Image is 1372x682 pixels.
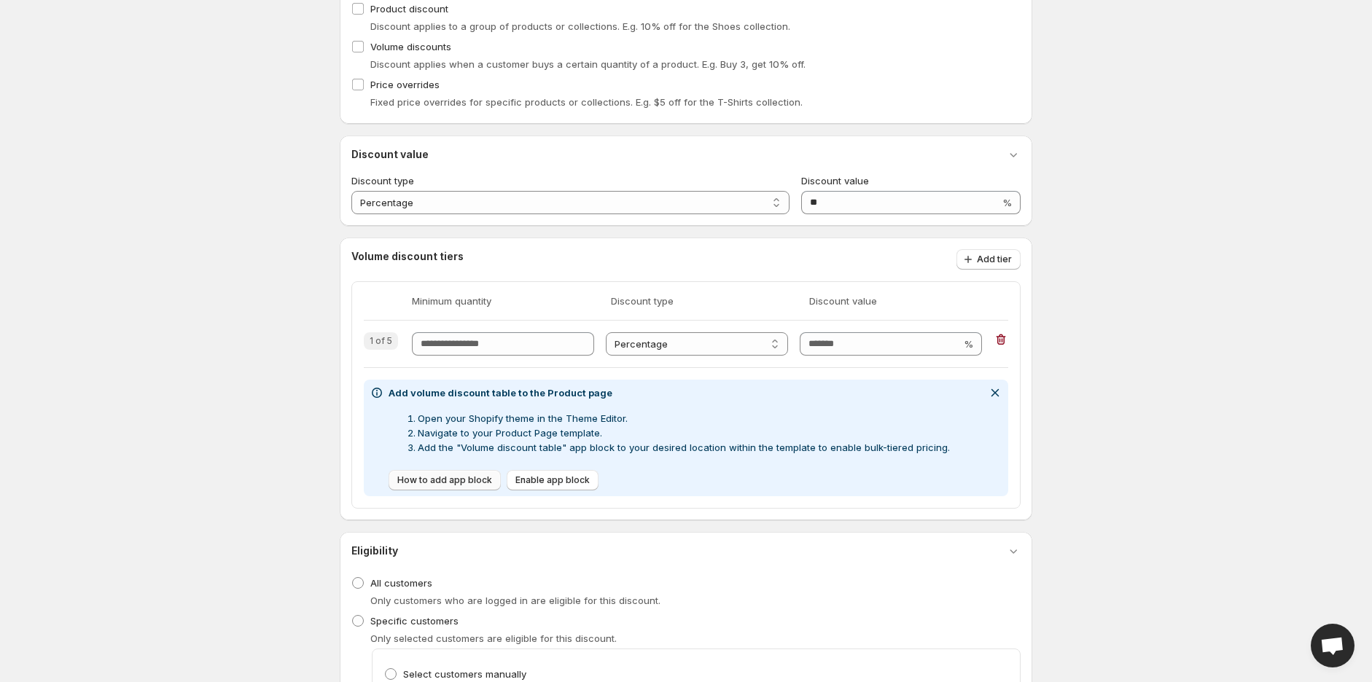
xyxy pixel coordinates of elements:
span: Enable app block [515,474,590,486]
span: Product discount [370,3,448,15]
span: Discount type [611,294,798,308]
div: Open chat [1311,624,1355,667]
span: % [1002,197,1012,208]
h3: Discount value [351,147,429,162]
span: Volume discounts [370,41,451,52]
span: Only customers who are logged in are eligible for this discount. [370,595,660,606]
h2: Add volume discount table to the Product page [389,385,950,400]
span: Discount value [801,175,869,187]
span: % [964,338,973,350]
button: Add tier [956,249,1021,270]
span: Add tier [977,254,1012,265]
li: Add the "Volume discount table" app block to your desired location within the template to enable ... [418,440,950,455]
span: Discount type [351,175,414,187]
span: All customers [370,577,432,589]
span: Only selected customers are eligible for this discount. [370,632,617,644]
span: 1 of 5 [370,335,392,347]
span: Price overrides [370,79,440,90]
span: Discount applies when a customer buys a certain quantity of a product. E.g. Buy 3, get 10% off. [370,58,806,70]
h3: Eligibility [351,544,398,558]
span: Discount value [809,294,997,308]
button: Dismiss notification [985,383,1005,403]
li: Navigate to your Product Page template. [418,426,950,440]
span: How to add app block [397,474,492,486]
span: Minimum quantity [412,294,599,308]
button: How to add app block [389,470,501,490]
span: Fixed price overrides for specific products or collections. E.g. $5 off for the T-Shirts collection. [370,96,803,108]
button: Enable app block [507,470,599,490]
h3: Volume discount tiers [351,249,464,270]
span: Discount applies to a group of products or collections. E.g. 10% off for the Shoes collection. [370,20,790,32]
span: Select customers manually [403,668,526,680]
span: Specific customers [370,615,459,627]
li: Open your Shopify theme in the Theme Editor. [418,411,950,426]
